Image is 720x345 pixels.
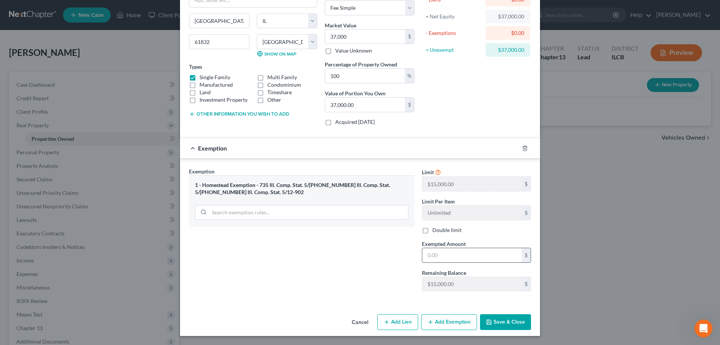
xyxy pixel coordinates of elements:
[199,89,211,96] label: Land
[189,168,214,175] span: Exemption
[377,314,418,330] button: Add Lien
[422,248,522,262] input: 0.00
[209,205,408,220] input: Search exemption rules...
[522,206,531,220] div: $
[267,96,281,104] label: Other
[422,241,466,247] span: Exempted Amount
[325,69,405,83] input: 0.00
[199,74,230,81] label: Single Family
[325,60,397,68] label: Percentage of Property Owned
[432,226,462,234] label: Double limit
[267,81,301,89] label: Condominium
[492,46,524,54] div: $37,000.00
[422,269,466,277] label: Remaining Balance
[405,98,414,112] div: $
[426,13,482,20] div: = Net Equity
[267,74,297,81] label: Multi Family
[405,69,414,83] div: %
[422,277,522,291] input: --
[522,277,531,291] div: $
[694,319,712,337] iframe: Intercom live chat
[422,197,455,205] label: Limit Per Item
[267,89,292,96] label: Timeshare
[199,81,233,89] label: Manufactured
[189,34,249,49] input: Enter zip...
[405,30,414,44] div: $
[346,315,374,330] button: Cancel
[189,14,249,28] input: Enter city...
[257,51,296,57] a: Show on Map
[422,206,522,220] input: --
[492,29,524,37] div: $0.00
[522,177,531,191] div: $
[522,248,531,262] div: $
[189,111,289,117] button: Other information you wish to add
[492,13,524,20] div: $37,000.00
[335,47,372,54] label: Value Unknown
[480,314,531,330] button: Save & Close
[198,145,227,152] span: Exemption
[195,182,408,196] div: 1 - Homestead Exemption - 735 Ill. Comp. Stat. 5/[PHONE_NUMBER] Ill. Comp. Stat. 5/[PHONE_NUMBER]...
[421,314,477,330] button: Add Exemption
[422,177,522,191] input: --
[335,118,375,126] label: Acquired [DATE]
[325,30,405,44] input: 0.00
[325,98,405,112] input: 0.00
[325,21,356,29] label: Market Value
[426,46,482,54] div: = Unexempt
[325,89,385,97] label: Value of Portion You Own
[189,63,202,71] label: Types
[422,169,434,175] span: Limit
[426,29,482,37] div: - Exemptions
[199,96,247,104] label: Investment Property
